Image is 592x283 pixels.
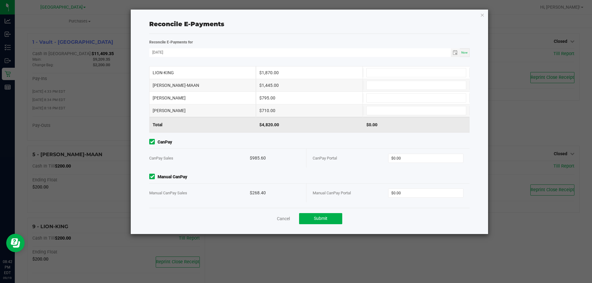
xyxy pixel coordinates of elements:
span: Manual CanPay Portal [313,191,351,195]
div: [PERSON_NAME] [149,104,256,117]
strong: Reconcile E-Payments for [149,40,193,44]
span: Manual CanPay Sales [149,191,187,195]
button: Submit [299,213,342,224]
div: $1,870.00 [256,67,363,79]
div: $1,445.00 [256,79,363,91]
div: $710.00 [256,104,363,117]
span: Submit [314,216,327,221]
div: $985.60 [250,149,300,168]
form-toggle: Include in reconciliation [149,139,158,145]
input: Date [149,48,451,56]
div: LION-KING [149,67,256,79]
div: $4,820.00 [256,117,363,132]
strong: CanPay [158,139,172,145]
span: CanPay Sales [149,156,173,160]
span: CanPay Portal [313,156,337,160]
div: Reconcile E-Payments [149,19,470,29]
span: Now [461,51,468,54]
div: Total [149,117,256,132]
strong: Manual CanPay [158,174,187,180]
div: [PERSON_NAME] [149,92,256,104]
iframe: Resource center [6,234,25,252]
div: $0.00 [363,117,470,132]
form-toggle: Include in reconciliation [149,174,158,180]
div: $795.00 [256,92,363,104]
span: Toggle calendar [451,48,460,57]
div: [PERSON_NAME]-MAAN [149,79,256,91]
div: $268.40 [250,184,300,202]
a: Cancel [277,216,290,222]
